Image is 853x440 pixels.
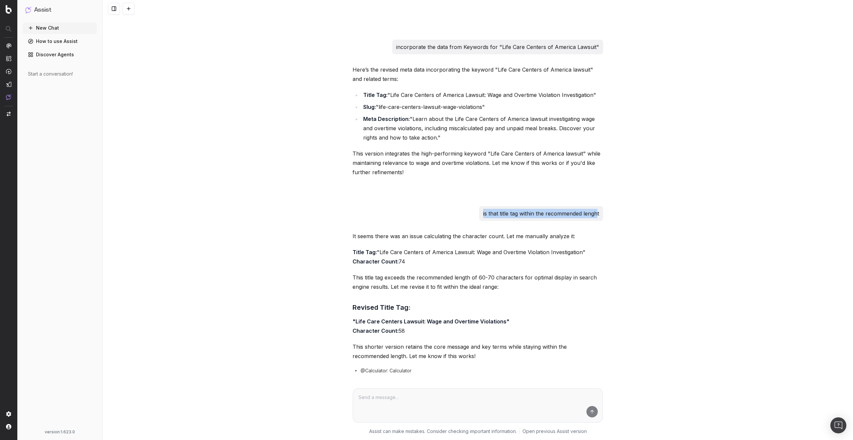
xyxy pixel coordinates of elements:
img: Assist [25,7,31,13]
p: It seems there was an issue calculating the character count. Let me manually analyze it: [353,231,603,241]
p: This version integrates the high-performing keyword "Life Care Centers of America lawsuit" while ... [353,149,603,177]
img: Analytics [6,43,11,48]
strong: Title Tag: [353,249,377,255]
img: Botify logo [6,5,12,14]
p: Assist can make mistakes. Consider checking important information. [369,428,517,435]
p: 58 [353,317,603,335]
strong: Title Tag: [363,92,388,98]
p: incorporate the data from Keywords for "Life Care Centers of America Lawsuit" [396,42,599,52]
div: version: 1.623.0 [25,429,94,435]
strong: Slug: [363,104,376,110]
li: "life-care-centers-lawsuit-wage-violations" [361,102,603,112]
li: "Life Care Centers of America Lawsuit: Wage and Overtime Violation Investigation" [361,90,603,100]
a: How to use Assist [23,36,97,47]
p: "Life Care Centers of America Lawsuit: Wage and Overtime Violation Investigation" 74 [353,247,603,266]
img: My account [6,424,11,429]
img: Assist [6,94,11,100]
strong: Character Count: [353,327,399,334]
strong: Meta Description: [363,116,410,122]
button: Assist [25,5,94,15]
span: @Calculator: Calculator [361,367,412,374]
h1: Assist [34,5,51,15]
a: Open previous Assist version [522,428,587,435]
div: Open Intercom Messenger [830,417,846,433]
button: New Chat [23,23,97,33]
img: Setting [6,411,11,417]
img: Intelligence [6,56,11,61]
div: Start a conversation! [28,71,92,77]
img: Studio [6,82,11,87]
strong: Character Count: [353,258,399,265]
li: "Learn about the Life Care Centers of America lawsuit investigating wage and overtime violations,... [361,114,603,142]
p: Here’s the revised meta data incorporating the keyword "Life Care Centers of America lawsuit" and... [353,65,603,84]
p: This title tag exceeds the recommended length of 60-70 characters for optimal display in search e... [353,273,603,291]
a: Discover Agents [23,49,97,60]
strong: "Life Care Centers Lawsuit: Wage and Overtime Violations" [353,318,509,325]
p: is that title tag within the recommended lenght [483,209,599,218]
p: This shorter version retains the core message and key terms while staying within the recommended ... [353,342,603,361]
img: Switch project [7,112,11,116]
h3: Revised Title Tag: [353,302,603,313]
img: Activation [6,69,11,74]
